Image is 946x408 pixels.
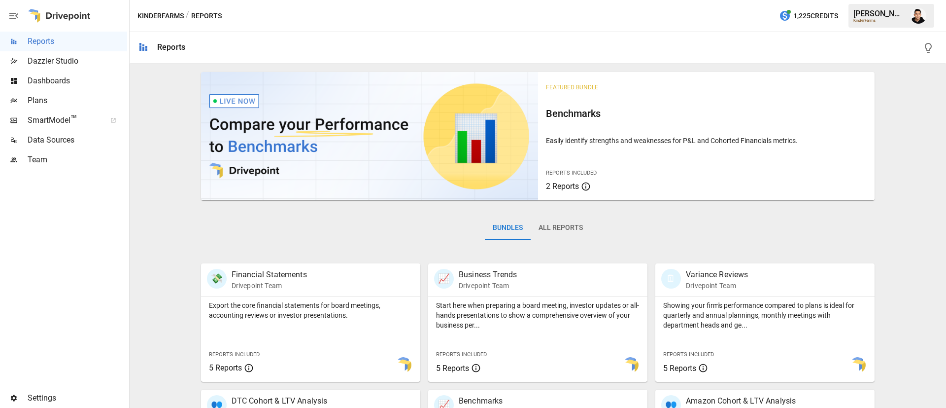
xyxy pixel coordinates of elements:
span: Reports Included [209,351,260,358]
span: 2 Reports [546,182,579,191]
span: 5 Reports [663,364,696,373]
img: video thumbnail [201,72,538,200]
button: KinderFarms [137,10,184,22]
p: Export the core financial statements for board meetings, accounting reviews or investor presentat... [209,300,412,320]
button: Bundles [485,216,531,240]
img: Francisco Sanchez [911,8,926,24]
span: ™ [70,113,77,125]
div: 📈 [434,269,454,289]
p: Amazon Cohort & LTV Analysis [686,395,796,407]
span: 1,225 Credits [793,10,838,22]
p: Financial Statements [232,269,307,281]
div: Reports [157,42,185,52]
button: Francisco Sanchez [905,2,932,30]
p: DTC Cohort & LTV Analysis [232,395,328,407]
div: 🗓 [661,269,681,289]
div: / [186,10,189,22]
p: Business Trends [459,269,517,281]
span: Reports Included [546,170,597,176]
p: Benchmarks [459,395,509,407]
span: Reports Included [436,351,487,358]
div: KinderFarms [853,18,905,23]
p: Easily identify strengths and weaknesses for P&L and Cohorted Financials metrics. [546,136,867,146]
p: Drivepoint Team [459,281,517,291]
div: [PERSON_NAME] [853,9,905,18]
p: Start here when preparing a board meeting, investor updates or all-hands presentations to show a ... [436,300,640,330]
button: All Reports [531,216,591,240]
p: Drivepoint Team [232,281,307,291]
span: 5 Reports [209,363,242,372]
button: 1,225Credits [775,7,842,25]
div: 💸 [207,269,227,289]
img: smart model [850,357,866,373]
span: Settings [28,392,127,404]
span: Plans [28,95,127,107]
img: smart model [396,357,411,373]
span: 5 Reports [436,364,469,373]
span: Data Sources [28,134,127,146]
span: Team [28,154,127,166]
p: Showing your firm's performance compared to plans is ideal for quarterly and annual plannings, mo... [663,300,867,330]
p: Drivepoint Team [686,281,748,291]
span: Reports [28,36,127,47]
img: smart model [623,357,639,373]
span: Dazzler Studio [28,55,127,67]
span: Dashboards [28,75,127,87]
span: Reports Included [663,351,714,358]
h6: Benchmarks [546,106,867,121]
span: SmartModel [28,114,100,126]
span: Featured Bundle [546,84,598,91]
p: Variance Reviews [686,269,748,281]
